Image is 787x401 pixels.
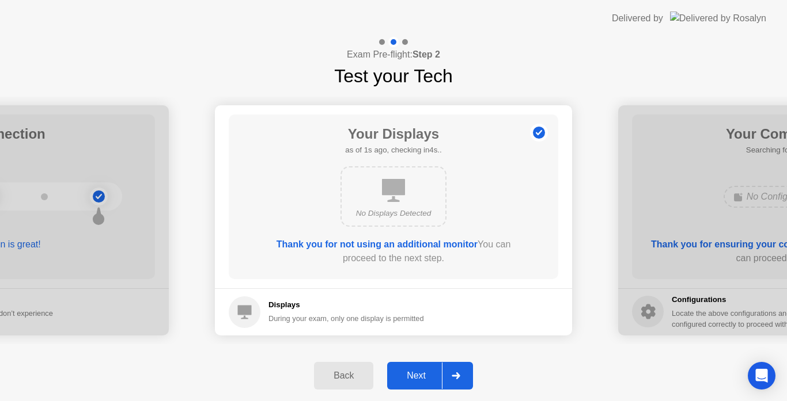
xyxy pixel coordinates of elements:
[413,49,440,59] b: Step 2
[345,144,441,156] h5: as of 1s ago, checking in4s..
[612,12,663,25] div: Delivered by
[268,313,424,324] div: During your exam, only one display is permitted
[347,48,440,62] h4: Exam Pre-flight:
[277,239,478,249] b: Thank you for not using an additional monitor
[268,299,424,311] h5: Displays
[262,238,525,265] div: You can proceed to the next step.
[670,12,766,25] img: Delivered by Rosalyn
[314,362,373,389] button: Back
[351,208,436,219] div: No Displays Detected
[387,362,473,389] button: Next
[391,371,442,381] div: Next
[748,362,775,389] div: Open Intercom Messenger
[334,62,453,90] h1: Test your Tech
[345,124,441,144] h1: Your Displays
[317,371,370,381] div: Back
